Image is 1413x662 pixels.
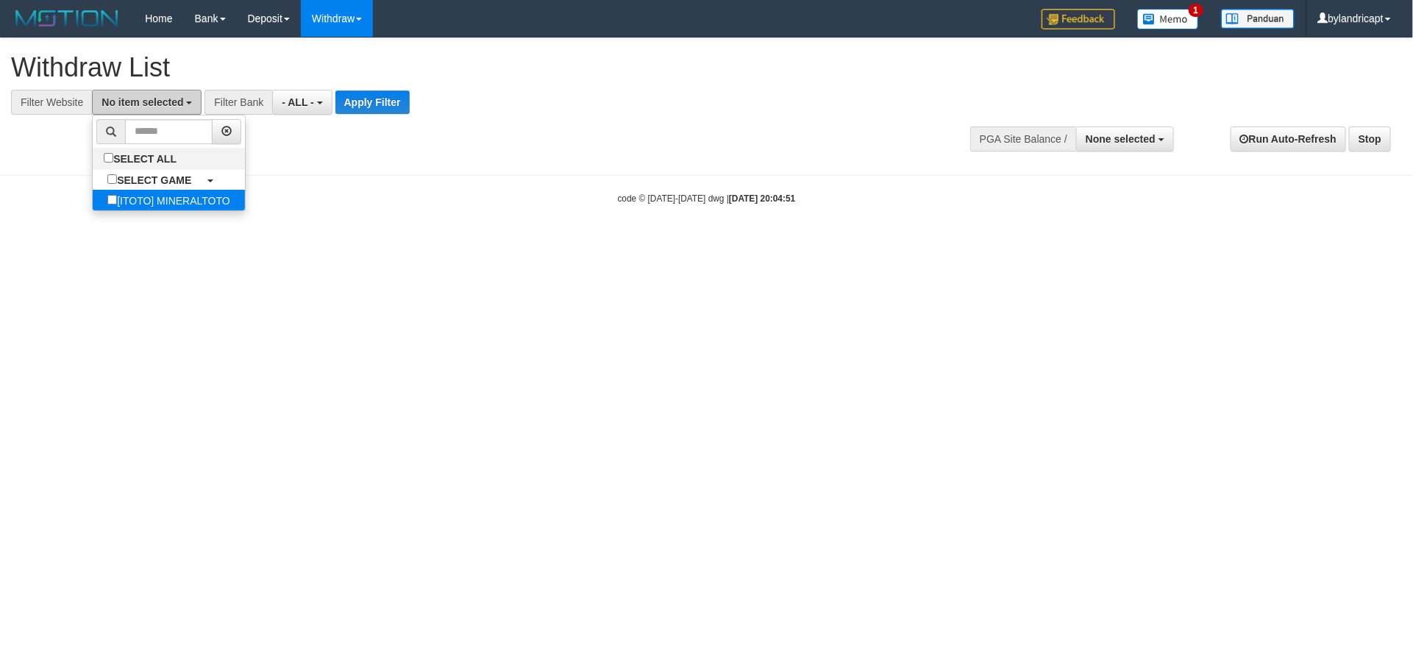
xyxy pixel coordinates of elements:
[1076,127,1174,152] button: None selected
[104,153,113,163] input: SELECT ALL
[204,90,272,115] div: Filter Bank
[117,174,191,186] b: SELECT GAME
[107,195,117,204] input: [ITOTO] MINERALTOTO
[92,90,202,115] button: No item selected
[1349,127,1391,152] a: Stop
[1137,9,1199,29] img: Button%20Memo.svg
[1086,133,1156,145] span: None selected
[282,96,314,108] span: - ALL -
[11,7,123,29] img: MOTION_logo.png
[11,53,928,82] h1: Withdraw List
[1042,9,1115,29] img: Feedback.jpg
[1189,4,1204,17] span: 1
[93,169,244,190] a: SELECT GAME
[729,193,795,204] strong: [DATE] 20:04:51
[102,96,183,108] span: No item selected
[93,148,191,168] label: SELECT ALL
[11,90,92,115] div: Filter Website
[1221,9,1295,29] img: panduan.png
[618,193,796,204] small: code © [DATE]-[DATE] dwg |
[970,127,1076,152] div: PGA Site Balance /
[107,174,117,184] input: SELECT GAME
[93,190,244,210] label: [ITOTO] MINERALTOTO
[335,90,410,114] button: Apply Filter
[272,90,332,115] button: - ALL -
[1231,127,1346,152] a: Run Auto-Refresh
